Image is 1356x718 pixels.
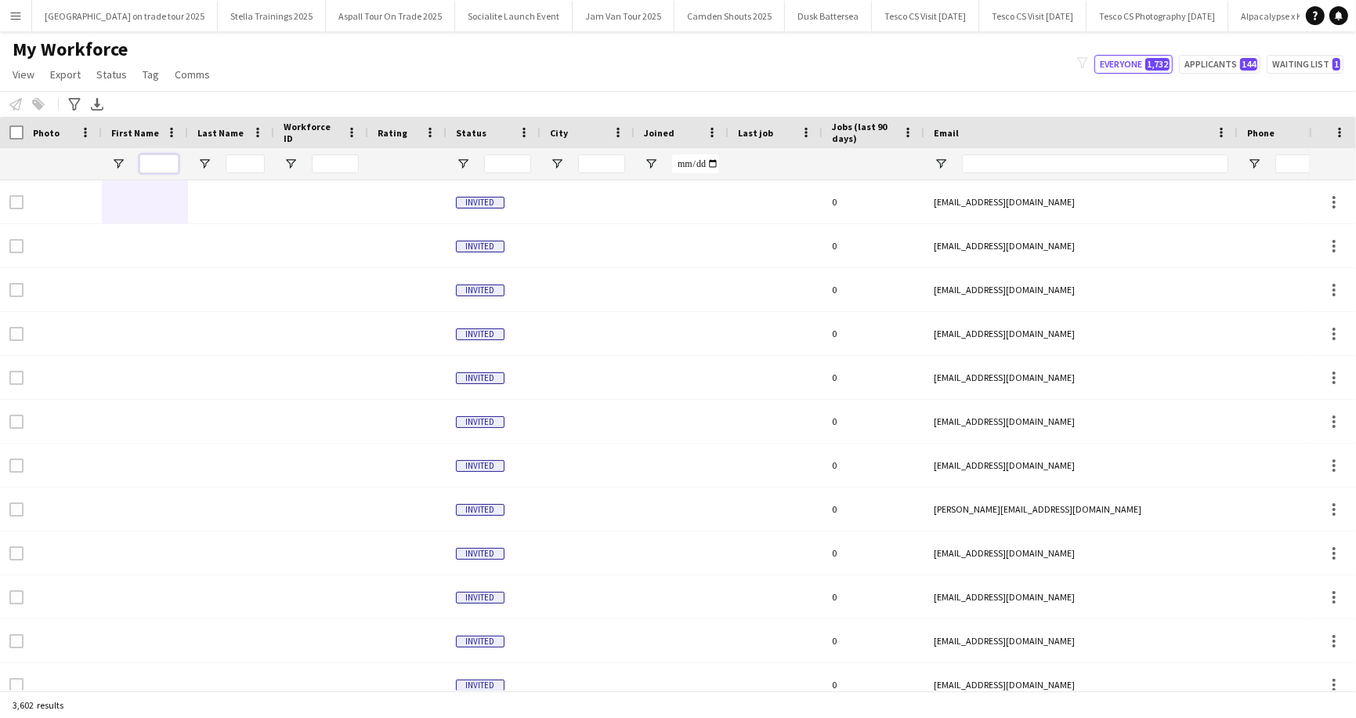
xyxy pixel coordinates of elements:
[197,127,244,139] span: Last Name
[139,154,179,173] input: First Name Filter Input
[312,154,359,173] input: Workforce ID Filter Input
[979,1,1087,31] button: Tesco CS Visit [DATE]
[13,38,128,61] span: My Workforce
[924,400,1238,443] div: [EMAIL_ADDRESS][DOMAIN_NAME]
[143,67,159,82] span: Tag
[9,283,24,297] input: Row Selection is disabled for this row (unchecked)
[672,154,719,173] input: Joined Filter Input
[456,636,504,647] span: Invited
[872,1,979,31] button: Tesco CS Visit [DATE]
[9,239,24,253] input: Row Selection is disabled for this row (unchecked)
[823,400,924,443] div: 0
[197,157,212,171] button: Open Filter Menu
[88,95,107,114] app-action-btn: Export XLSX
[65,95,84,114] app-action-btn: Advanced filters
[1247,157,1261,171] button: Open Filter Menu
[456,127,486,139] span: Status
[226,154,265,173] input: Last Name Filter Input
[1179,55,1260,74] button: Applicants144
[823,224,924,267] div: 0
[218,1,326,31] button: Stella Trainings 2025
[9,546,24,560] input: Row Selection is disabled for this row (unchecked)
[823,575,924,618] div: 0
[644,157,658,171] button: Open Filter Menu
[924,312,1238,355] div: [EMAIL_ADDRESS][DOMAIN_NAME]
[924,356,1238,399] div: [EMAIL_ADDRESS][DOMAIN_NAME]
[456,285,504,296] span: Invited
[823,268,924,311] div: 0
[456,592,504,604] span: Invited
[168,64,216,85] a: Comms
[9,327,24,341] input: Row Selection is disabled for this row (unchecked)
[1087,1,1228,31] button: Tesco CS Photography [DATE]
[962,154,1228,173] input: Email Filter Input
[9,195,24,209] input: Row Selection is disabled for this row (unchecked)
[175,67,210,82] span: Comms
[785,1,872,31] button: Dusk Battersea
[823,488,924,531] div: 0
[44,64,87,85] a: Export
[823,312,924,355] div: 0
[456,460,504,472] span: Invited
[96,67,127,82] span: Status
[13,67,34,82] span: View
[924,531,1238,575] div: [EMAIL_ADDRESS][DOMAIN_NAME]
[1247,127,1275,139] span: Phone
[456,680,504,691] span: Invited
[823,531,924,575] div: 0
[456,548,504,560] span: Invited
[924,575,1238,618] div: [EMAIL_ADDRESS][DOMAIN_NAME]
[50,67,81,82] span: Export
[550,127,568,139] span: City
[924,619,1238,662] div: [EMAIL_ADDRESS][DOMAIN_NAME]
[456,197,504,209] span: Invited
[644,127,674,139] span: Joined
[9,459,24,473] input: Row Selection is disabled for this row (unchecked)
[1267,55,1343,74] button: Waiting list1
[924,180,1238,223] div: [EMAIL_ADDRESS][DOMAIN_NAME]
[924,488,1238,531] div: [PERSON_NAME][EMAIL_ADDRESS][DOMAIN_NAME]
[33,127,60,139] span: Photo
[674,1,785,31] button: Camden Shouts 2025
[823,180,924,223] div: 0
[1240,58,1257,71] span: 144
[378,127,407,139] span: Rating
[456,504,504,516] span: Invited
[32,1,218,31] button: [GEOGRAPHIC_DATA] on trade tour 2025
[9,502,24,517] input: Row Selection is disabled for this row (unchecked)
[924,444,1238,487] div: [EMAIL_ADDRESS][DOMAIN_NAME]
[924,663,1238,706] div: [EMAIL_ADDRESS][DOMAIN_NAME]
[284,121,340,144] span: Workforce ID
[284,157,298,171] button: Open Filter Menu
[934,127,959,139] span: Email
[738,127,773,139] span: Last job
[456,416,504,428] span: Invited
[111,157,125,171] button: Open Filter Menu
[573,1,674,31] button: Jam Van Tour 2025
[578,154,625,173] input: City Filter Input
[924,224,1238,267] div: [EMAIL_ADDRESS][DOMAIN_NAME]
[823,619,924,662] div: 0
[1332,58,1340,71] span: 1
[455,1,573,31] button: Socialite Launch Event
[832,121,896,144] span: Jobs (last 90 days)
[326,1,455,31] button: Aspall Tour On Trade 2025
[9,678,24,692] input: Row Selection is disabled for this row (unchecked)
[9,371,24,385] input: Row Selection is disabled for this row (unchecked)
[484,154,531,173] input: Status Filter Input
[924,268,1238,311] div: [EMAIL_ADDRESS][DOMAIN_NAME]
[1094,55,1173,74] button: Everyone1,732
[823,356,924,399] div: 0
[550,157,564,171] button: Open Filter Menu
[456,372,504,384] span: Invited
[456,157,470,171] button: Open Filter Menu
[9,634,24,648] input: Row Selection is disabled for this row (unchecked)
[6,64,41,85] a: View
[1145,58,1170,71] span: 1,732
[934,157,948,171] button: Open Filter Menu
[823,663,924,706] div: 0
[456,241,504,252] span: Invited
[111,127,159,139] span: First Name
[90,64,133,85] a: Status
[136,64,165,85] a: Tag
